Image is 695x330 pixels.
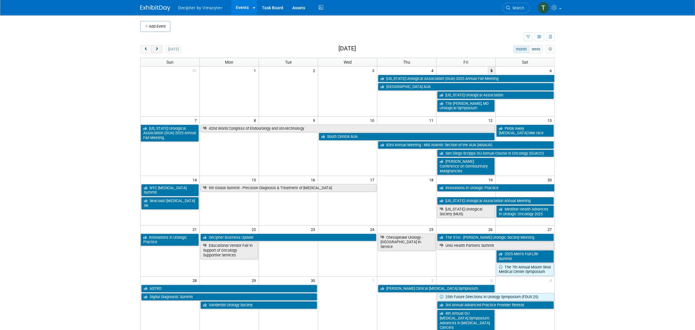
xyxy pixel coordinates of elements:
span: 31 [192,67,199,74]
span: Fri [463,60,468,65]
span: 14 [192,176,199,183]
span: 25 [429,226,436,233]
a: Chesapeake Urology - [GEOGRAPHIC_DATA] In-Service [378,234,436,251]
a: [PERSON_NAME] Clinical [MEDICAL_DATA] Symposium [378,285,495,292]
a: 2025 Men’s Full-Life Summit [496,250,554,262]
span: Tue [285,60,292,65]
a: South Central AUA [319,133,495,141]
button: week [529,45,543,53]
a: Search [502,3,530,13]
a: [GEOGRAPHIC_DATA] AUA [378,83,554,91]
a: Vanderbilt Urology Society [200,301,317,309]
span: 4 [549,277,554,284]
a: 25th Future Directions in Urology Symposium (FDUS 25) [437,293,554,301]
img: ExhibitDay [140,5,170,11]
span: 3 [490,277,495,284]
span: 1 [372,277,377,284]
a: Unio Health Partners Summit [437,242,554,250]
span: 11 [429,117,436,124]
button: [DATE] [165,45,181,53]
span: 8 [253,117,259,124]
span: 12 [488,117,495,124]
a: 42nd World Congress of Endourology and Uro-technology [200,125,494,132]
span: 15 [251,176,259,183]
a: [PERSON_NAME] Conference on Genitourinary Malignancies [437,158,495,175]
span: 2 [431,277,436,284]
span: 26 [488,226,495,233]
span: Wed [343,60,351,65]
button: Add Event [140,21,170,32]
span: Mon [225,60,233,65]
a: Digital Diagnostic Summit [141,293,317,301]
span: 24 [369,226,377,233]
a: NYC [MEDICAL_DATA] Summit [141,184,199,196]
a: [US_STATE] Urological Association (GUA) 2025 Annual Fall Meeting [141,125,199,142]
span: Search [510,6,524,10]
span: Sat [522,60,528,65]
a: San Diego Scripps GU Annual Course in Oncology (GUACO) [437,150,554,157]
h2: [DATE] [338,45,356,52]
span: 3 [372,67,377,74]
a: Seacoast [MEDICAL_DATA] 5K [141,197,199,209]
a: [US_STATE] Urological Association Annual Meeting [437,197,554,205]
button: month [513,45,529,53]
span: 4 [431,67,436,74]
a: Innovations in Urologic Practice [437,184,554,192]
a: [US_STATE] Urological Association [437,91,554,99]
img: Tony Alvarado [538,2,549,14]
span: 7 [194,117,199,124]
a: [US_STATE] Urological Association (GUA) 2025 Annual Fall Meeting [378,75,554,83]
span: 30 [310,277,318,284]
span: 22 [251,226,259,233]
a: Decipher Business Update [200,234,376,241]
a: Educational Vendor Fair in Support of Oncology Supportive Services [200,242,258,259]
a: MedStar Health Advances in Urologic Oncology 2025 [496,205,554,218]
span: Thu [403,60,410,65]
span: 10 [369,117,377,124]
span: 5 [487,67,495,74]
a: The 51st - [PERSON_NAME] Urologic Society Meeting [437,234,554,241]
a: Pedal Away [MEDICAL_DATA] bike race [496,125,554,137]
span: 9 [312,117,318,124]
span: 28 [192,277,199,284]
i: Personalize Calendar [548,47,552,51]
span: 2 [312,67,318,74]
button: next [151,45,162,53]
a: Innovations in Urologic Practice [141,234,199,246]
a: The [PERSON_NAME], MD Urological Symposium [437,100,495,112]
span: 6 [549,67,554,74]
button: prev [140,45,151,53]
span: 23 [310,226,318,233]
span: 19 [488,176,495,183]
span: 13 [547,117,554,124]
span: 29 [251,277,259,284]
span: 20 [547,176,554,183]
span: 21 [192,226,199,233]
button: myCustomButton [546,45,555,53]
a: The 7th Annual Mount Sinai Medical Center Symposium [496,263,554,276]
span: 16 [310,176,318,183]
span: 18 [429,176,436,183]
a: ASTRO [141,285,317,292]
a: 9th Global Summit - Precision Diagnosis & Treatment of [MEDICAL_DATA] [200,184,376,192]
span: 17 [369,176,377,183]
a: 83rd Annual Meeting - Mid Atlantic Section of the AUA (MAAUA) [378,141,554,149]
a: [US_STATE] Urological Society (MUS) [437,205,495,218]
span: 1 [253,67,259,74]
a: 3rd Annual Advanced Practice Provider Retreat [437,301,554,309]
span: 27 [547,226,554,233]
span: Sun [166,60,174,65]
